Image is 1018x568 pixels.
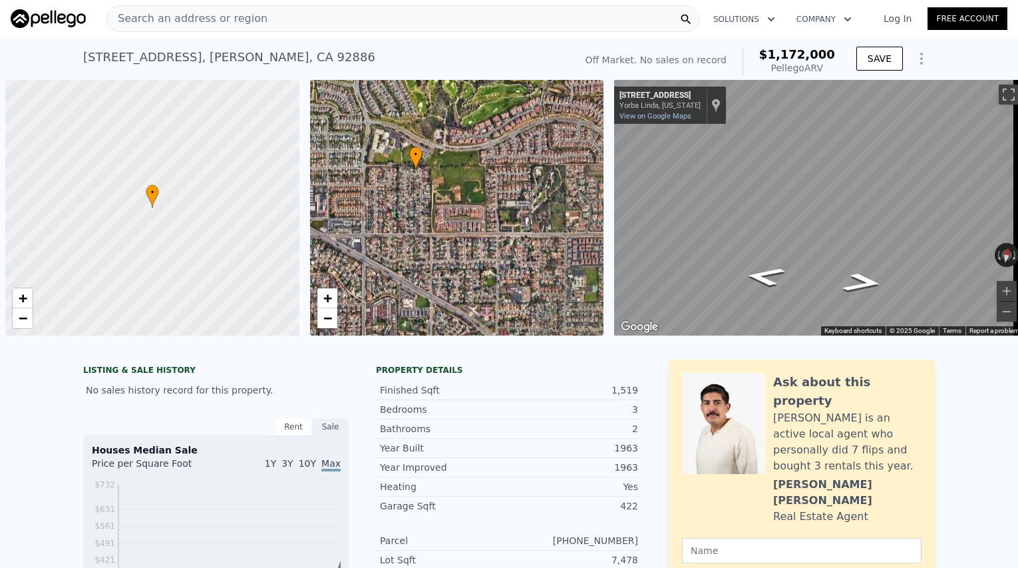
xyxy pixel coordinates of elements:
div: Rent [275,418,312,435]
span: 3Y [281,458,293,469]
div: 3 [509,403,638,416]
div: [PERSON_NAME] is an active local agent who personally did 7 flips and bought 3 rentals this year. [773,410,922,474]
div: Property details [376,365,642,376]
div: Sale [312,418,349,435]
a: Show location on map [711,98,721,113]
div: Garage Sqft [380,499,509,513]
span: − [323,310,331,326]
div: Lot Sqft [380,553,509,567]
div: Bedrooms [380,403,509,416]
div: Real Estate Agent [773,509,868,525]
span: Search an address or region [107,11,267,27]
div: Houses Median Sale [92,443,341,457]
tspan: $421 [94,555,115,565]
div: [PERSON_NAME] [PERSON_NAME] [773,477,922,509]
img: Pellego [11,9,86,28]
span: • [409,148,423,160]
div: 1963 [509,461,638,474]
span: • [146,186,159,198]
div: Year Improved [380,461,509,474]
div: Parcel [380,534,509,547]
a: Open this area in Google Maps (opens a new window) [617,318,661,336]
a: Zoom in [317,288,337,308]
button: Zoom out [997,302,1017,322]
a: Free Account [928,7,1007,30]
div: [PHONE_NUMBER] [509,534,638,547]
div: Pellego ARV [759,61,835,75]
div: Bathrooms [380,422,509,435]
a: Zoom out [317,308,337,328]
div: Finished Sqft [380,384,509,397]
img: Google [617,318,661,336]
div: No sales history record for this property. [83,378,349,402]
span: − [19,310,27,326]
div: Heating [380,480,509,493]
a: View on Google Maps [619,112,691,121]
tspan: $491 [94,539,115,548]
div: Price per Square Foot [92,457,216,478]
button: SAVE [856,47,903,71]
input: Name [682,538,922,563]
div: Year Built [380,441,509,455]
div: Off Market. No sales on record [586,53,727,67]
span: $1,172,000 [759,47,835,61]
div: Yes [509,480,638,493]
span: 10Y [299,458,316,469]
span: + [323,290,331,306]
tspan: $561 [94,521,115,531]
div: LISTING & SALE HISTORY [83,365,349,378]
path: Go East, Brooklyn Ave [826,268,900,297]
path: Go West, Brooklyn Ave [728,262,802,291]
span: 1Y [265,458,276,469]
div: • [146,184,159,208]
div: Ask about this property [773,373,922,410]
tspan: $631 [94,505,115,514]
div: 7,478 [509,553,638,567]
div: 422 [509,499,638,513]
button: Keyboard shortcuts [824,326,882,336]
a: Zoom in [13,288,33,308]
button: Company [786,7,862,31]
button: Show Options [908,45,935,72]
span: © 2025 Google [890,327,935,334]
a: Zoom out [13,308,33,328]
div: • [409,146,423,170]
tspan: $732 [94,480,115,489]
button: Rotate counterclockwise [995,243,1002,267]
div: 2 [509,422,638,435]
div: 1963 [509,441,638,455]
span: + [19,290,27,306]
div: [STREET_ADDRESS] [619,91,701,101]
button: Reset the view [999,242,1013,268]
a: Log In [868,12,928,25]
button: Solutions [703,7,786,31]
button: Zoom in [997,281,1017,301]
span: Max [321,458,341,471]
a: Terms [943,327,961,334]
div: Yorba Linda, [US_STATE] [619,101,701,110]
div: 1,519 [509,384,638,397]
div: [STREET_ADDRESS] , [PERSON_NAME] , CA 92886 [83,48,375,67]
